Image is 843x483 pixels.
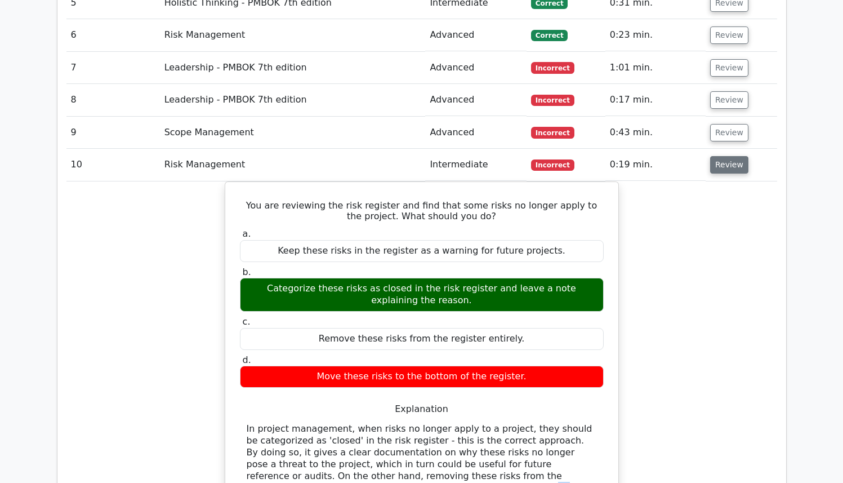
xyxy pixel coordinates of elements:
[66,19,160,51] td: 6
[66,84,160,116] td: 8
[425,19,527,51] td: Advanced
[243,267,251,277] span: b.
[240,366,604,388] div: Move these risks to the bottom of the register.
[531,30,568,41] span: Correct
[605,117,706,149] td: 0:43 min.
[710,91,748,109] button: Review
[240,240,604,262] div: Keep these risks in the register as a warning for future projects.
[710,124,748,141] button: Review
[710,156,748,174] button: Review
[240,328,604,350] div: Remove these risks from the register entirely.
[531,159,574,171] span: Incorrect
[247,404,597,414] h3: Explanation
[531,62,574,73] span: Incorrect
[710,59,748,77] button: Review
[66,52,160,84] td: 7
[160,149,426,181] td: Risk Management
[240,278,604,312] div: Categorize these risks as closed in the risk register and leave a note explaining the reason.
[425,52,527,84] td: Advanced
[160,84,426,116] td: Leadership - PMBOK 7th edition
[243,316,251,327] span: c.
[160,117,426,149] td: Scope Management
[425,117,527,149] td: Advanced
[243,355,251,365] span: d.
[66,117,160,149] td: 9
[425,84,527,116] td: Advanced
[605,84,706,116] td: 0:17 min.
[239,200,605,221] h5: You are reviewing the risk register and find that some risks no longer apply to the project. What...
[160,52,426,84] td: Leadership - PMBOK 7th edition
[160,19,426,51] td: Risk Management
[605,19,706,51] td: 0:23 min.
[66,149,160,181] td: 10
[605,52,706,84] td: 1:01 min.
[605,149,706,181] td: 0:19 min.
[531,127,574,138] span: Incorrect
[531,95,574,106] span: Incorrect
[710,26,748,44] button: Review
[243,228,251,239] span: a.
[425,149,527,181] td: Intermediate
